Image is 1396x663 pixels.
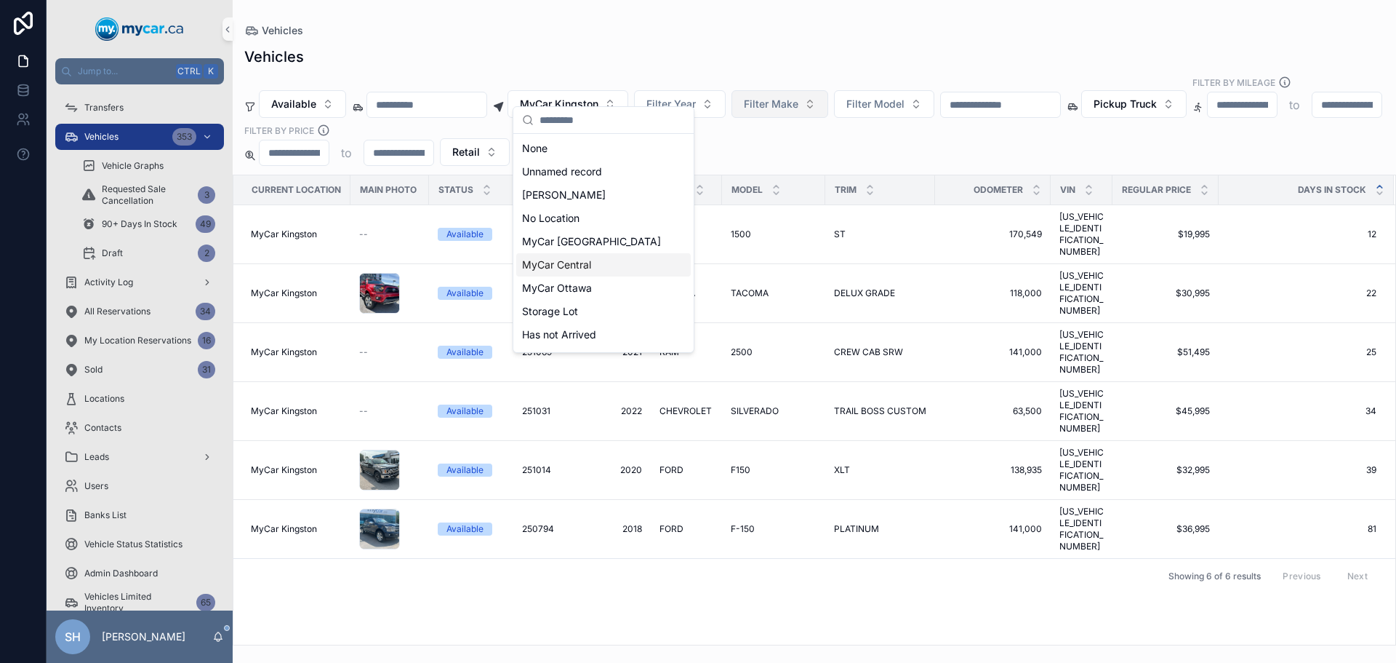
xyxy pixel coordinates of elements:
a: Requested Sale Cancellation3 [73,182,224,208]
span: MyCar Central [522,258,591,272]
a: Locations [55,386,224,412]
span: Filter Model [846,97,904,111]
a: MyCar Kingston [251,287,342,299]
a: [US_VEHICLE_IDENTIFICATION_NUMBER] [1059,211,1104,258]
a: Admin Dashboard [55,560,224,587]
div: 16 [198,332,215,349]
a: 22 [1219,287,1376,299]
span: MyCar Kingston [522,351,598,365]
span: Model [731,184,763,196]
a: 170,549 [944,229,1042,240]
span: Contacts [84,422,121,434]
a: Vehicle Graphs [73,153,224,179]
span: 251031 [522,405,550,417]
a: [US_VEHICLE_IDENTIFICATION_NUMBER] [1059,270,1104,317]
span: Banks List [84,509,127,521]
a: CREW CAB SRW [834,346,926,358]
a: -- [359,405,420,417]
a: CHEVROLET [659,405,713,417]
a: $32,995 [1121,464,1210,476]
button: Select Button [634,90,726,118]
span: 34 [1219,405,1376,417]
span: Vehicle Status Statistics [84,539,182,550]
span: Transfers [84,102,124,114]
span: MyCar Kingston [251,523,317,535]
span: K [205,65,217,77]
div: 65 [196,594,215,611]
a: MyCar Kingston [251,464,342,476]
a: Available [438,346,505,359]
span: MyCar Kingston [251,405,317,417]
span: FORD [659,464,683,476]
a: Available [438,405,505,418]
span: 63,500 [944,405,1042,417]
p: [PERSON_NAME] [102,630,185,644]
span: Sold [84,364,103,376]
div: scrollable content [47,84,233,611]
span: Has not Arrived [522,327,596,342]
div: 3 [198,186,215,204]
div: Available [446,346,484,359]
div: Available [446,228,484,241]
a: Vehicles [244,23,303,38]
a: 2022 [598,405,642,417]
a: TRAIL BOSS CUSTOM [834,405,926,417]
a: 138,935 [944,464,1042,476]
a: Contacts [55,415,224,441]
a: Available [438,523,505,536]
a: Users [55,473,224,499]
p: to [1289,96,1300,114]
div: Available [446,287,484,300]
span: [US_VEHICLE_IDENTIFICATION_NUMBER] [1059,506,1104,552]
a: 1500 [731,229,817,240]
a: SILVERADO [731,405,817,417]
span: Pickup Truck [1094,97,1157,111]
span: Activity Log [84,277,133,288]
span: 118,000 [944,287,1042,299]
a: [US_VEHICLE_IDENTIFICATION_NUMBER] [1059,388,1104,434]
a: $51,495 [1121,346,1210,358]
span: Main Photo [360,184,417,196]
a: 141,000 [944,523,1042,535]
a: 90+ Days In Stock49 [73,211,224,237]
span: Ctrl [176,64,202,79]
span: MyCar Kingston [251,464,317,476]
a: [US_VEHICLE_IDENTIFICATION_NUMBER] [1059,447,1104,493]
h1: Vehicles [244,47,304,67]
span: FORD [659,523,683,535]
a: ST [834,229,926,240]
span: CREW CAB SRW [834,346,903,358]
img: App logo [95,17,184,41]
span: Vehicles [84,131,119,143]
span: 90+ Days In Stock [102,218,177,230]
span: MyCar [GEOGRAPHIC_DATA] [522,234,661,249]
span: $19,995 [1121,229,1210,240]
a: 2018 [598,523,642,535]
span: Admin Dashboard [84,568,158,579]
div: 31 [198,361,215,378]
button: Select Button [259,90,346,118]
a: 39 [1219,464,1376,476]
div: 34 [196,303,215,320]
span: $45,995 [1121,405,1210,417]
span: [US_VEHICLE_IDENTIFICATION_NUMBER] [1059,329,1104,376]
a: My Location Reservations16 [55,327,224,354]
a: Vehicles Limited Inventory65 [55,589,224,616]
a: 251031 [522,405,581,417]
span: MyCar Kingston [251,287,317,299]
a: Transfers [55,95,224,121]
button: Select Button [508,90,628,118]
span: Filter Make [744,97,798,111]
a: All Reservations34 [55,298,224,325]
div: Suggestions [513,134,694,352]
span: 2500 [731,346,753,358]
a: F150 [731,464,817,476]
